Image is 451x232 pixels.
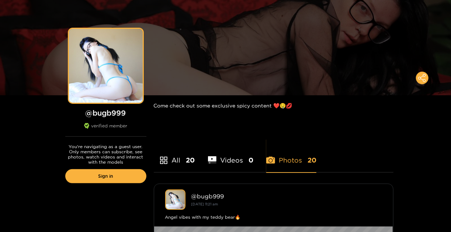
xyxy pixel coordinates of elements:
small: [DATE] 11:21 am [191,202,218,206]
span: 0 [249,156,253,165]
li: Videos [208,139,254,172]
li: Photos [266,139,316,172]
div: Come check out some exclusive spicy content ❤️🤤💋 [154,95,393,116]
span: 20 [308,156,316,165]
img: bugb999 [165,190,185,210]
span: appstore [159,156,168,165]
div: @ bugb999 [191,193,382,199]
li: All [154,139,195,172]
div: Angel vibes with my teddy bear🔥 [165,214,382,221]
p: You're navigating as a guest user. Only members can subscribe, see photos, watch videos and inter... [65,144,146,165]
h1: @ bugb999 [65,108,146,117]
span: 20 [186,156,195,165]
a: Sign in [65,169,146,183]
div: verified member [65,123,146,137]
